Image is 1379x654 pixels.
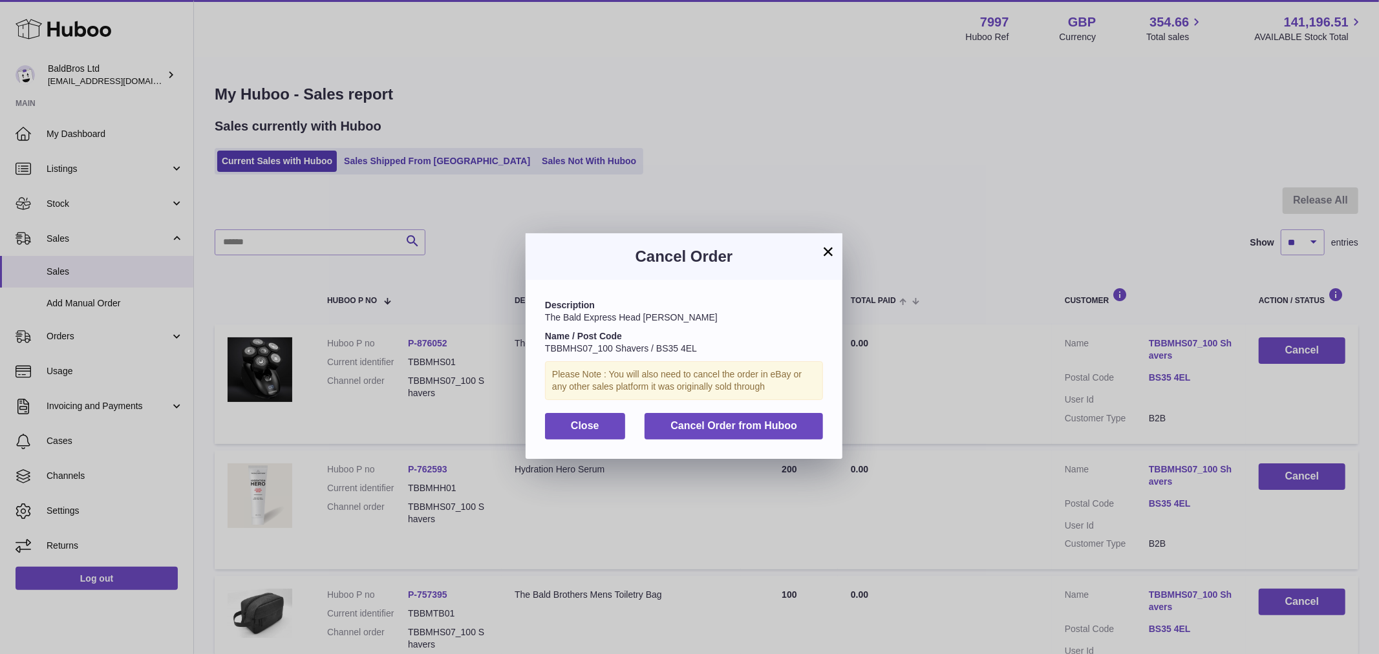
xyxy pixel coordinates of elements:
h3: Cancel Order [545,246,823,267]
strong: Description [545,300,595,310]
button: Cancel Order from Huboo [645,413,823,439]
div: Please Note : You will also need to cancel the order in eBay or any other sales platform it was o... [545,361,823,400]
button: × [820,244,836,259]
span: Cancel Order from Huboo [670,420,797,431]
span: Close [571,420,599,431]
span: TBBMHS07_100 Shavers / BS35 4EL [545,343,697,353]
strong: Name / Post Code [545,331,622,341]
button: Close [545,413,625,439]
span: The Bald Express Head [PERSON_NAME] [545,312,718,322]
